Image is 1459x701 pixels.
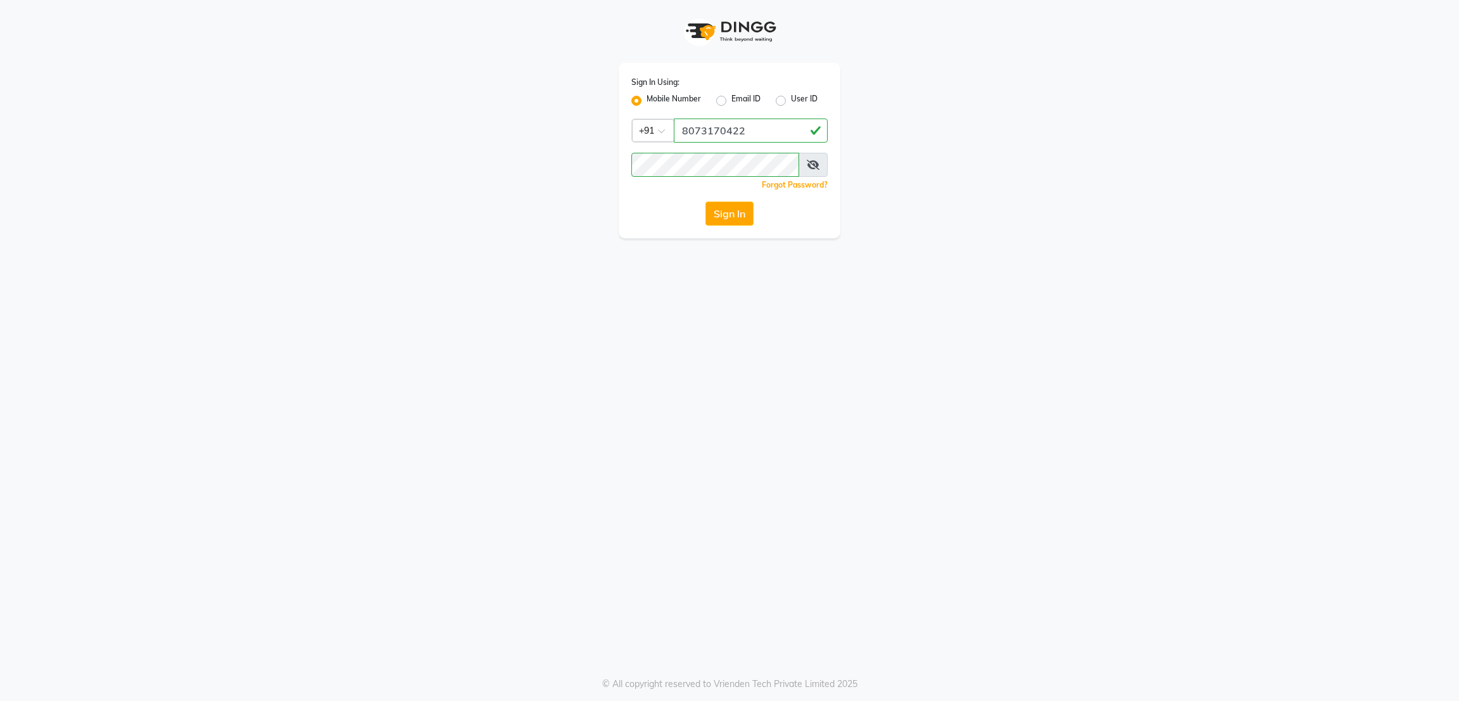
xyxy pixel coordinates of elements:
[674,119,828,143] input: Username
[631,153,799,177] input: Username
[762,180,828,190] a: Forgot Password?
[791,93,818,108] label: User ID
[679,13,780,50] img: logo1.svg
[705,202,754,226] button: Sign In
[731,93,761,108] label: Email ID
[631,77,679,88] label: Sign In Using:
[647,93,701,108] label: Mobile Number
